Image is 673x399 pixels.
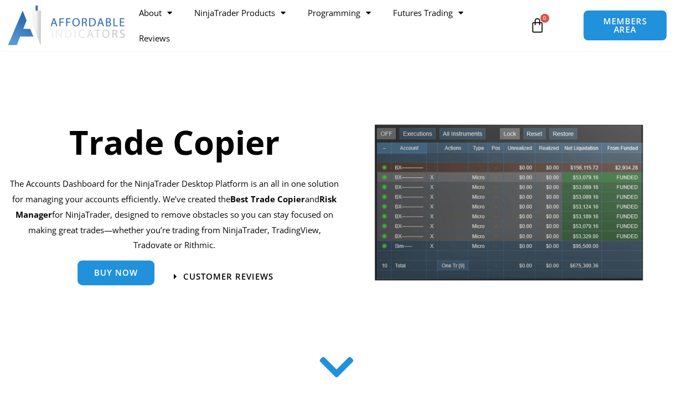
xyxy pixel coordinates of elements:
a: Buy Now [77,260,154,285]
strong: Risk Manager [15,193,336,220]
p: The Accounts Dashboard for the NinjaTrader Desktop Platform is an all in one solution for managin... [8,176,340,253]
a: 0 [513,9,562,41]
b: Best Trade Copier [230,193,305,204]
span: MEMBERS AREA [594,17,655,34]
span: 0 [540,14,549,23]
img: tradecopier | Affordable Indicators – NinjaTrader [374,123,643,288]
span: Buy Now [94,269,138,277]
span: Customer Reviews [183,272,273,281]
img: LogoAI | Affordable Indicators – NinjaTrader [8,6,127,45]
a: Reviews [128,25,181,51]
a: Customer Reviews [174,272,273,281]
a: MEMBERS AREA [583,10,667,41]
h1: Trade Copier [8,119,340,165]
